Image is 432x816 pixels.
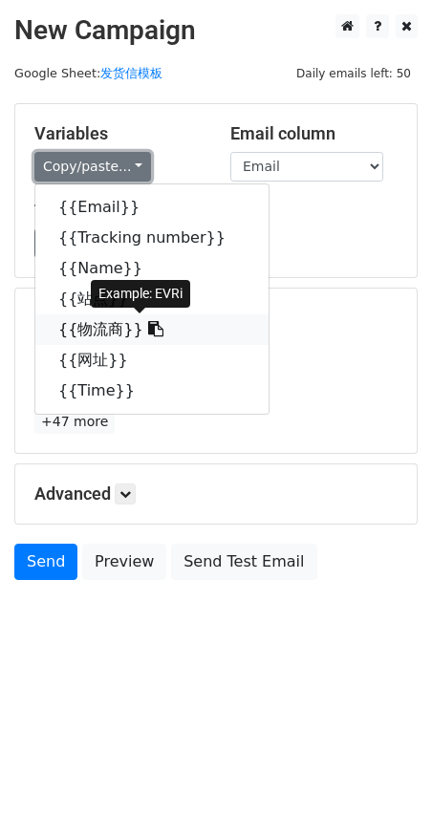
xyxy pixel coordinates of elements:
a: Daily emails left: 50 [290,66,418,80]
a: {{网址}} [35,345,269,376]
a: Send [14,544,77,580]
a: {{Tracking number}} [35,223,269,253]
a: {{Time}} [35,376,269,406]
a: {{站点}} [35,284,269,314]
a: Send Test Email [171,544,316,580]
a: Preview [82,544,166,580]
div: Example: EVRi [91,280,190,308]
h5: Advanced [34,483,398,505]
a: {{物流商}} [35,314,269,345]
h2: New Campaign [14,14,418,47]
iframe: Chat Widget [336,724,432,816]
a: 发货信模板 [100,66,162,80]
small: Google Sheet: [14,66,162,80]
div: 聊天小组件 [336,724,432,816]
a: {{Name}} [35,253,269,284]
a: {{Email}} [35,192,269,223]
a: Copy/paste... [34,152,151,182]
span: Daily emails left: 50 [290,63,418,84]
h5: Variables [34,123,202,144]
a: +47 more [34,410,115,434]
h5: Email column [230,123,398,144]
